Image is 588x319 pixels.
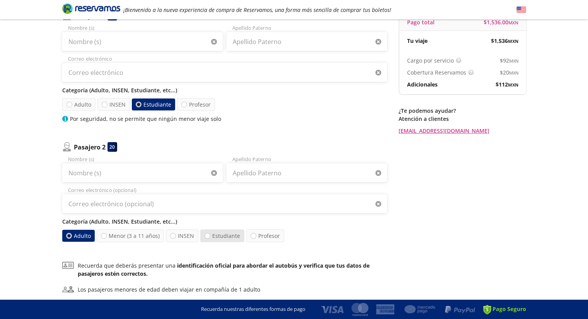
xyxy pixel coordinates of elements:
small: MXN [509,58,518,64]
p: Recuerda nuestras diferentes formas de pago [201,305,305,313]
label: Menor (3 a 11 años) [97,229,164,242]
input: Correo electrónico [62,63,387,82]
p: Cargo por servicio [407,56,454,64]
label: Profesor [246,229,284,242]
p: Por seguridad, no se permite que ningún menor viaje solo [70,115,221,123]
small: MXN [508,82,518,88]
p: ¿Te podemos ayudar? [399,107,526,115]
small: MXN [508,20,518,25]
i: Brand Logo [62,3,120,14]
div: 20 [107,142,117,152]
label: INSEN [97,98,130,111]
p: Pasajero 2 [74,143,106,152]
span: $ 20 [500,68,518,76]
input: Apellido Paterno [227,163,387,183]
label: Adulto [62,230,94,242]
p: Categoría (Adulto, INSEN, Estudiante, etc...) [62,217,387,226]
input: Correo electrónico (opcional) [62,194,387,214]
p: Tu viaje [407,37,428,45]
label: INSEN [166,229,198,242]
span: $ 1,536 [491,37,518,45]
em: ¡Bienvenido a la nueva experiencia de compra de Reservamos, una forma más sencilla de comprar tus... [123,6,391,14]
span: $ 112 [496,80,518,88]
p: Adicionales [407,80,438,88]
small: MXN [508,38,518,44]
p: Categoría (Adulto, INSEN, Estudiante, etc...) [62,86,387,94]
small: MXN [509,70,518,76]
span: $ 92 [500,56,518,64]
button: English [516,5,526,15]
input: Nombre (s) [62,163,223,183]
label: Estudiante [200,229,244,242]
b: identificación oficial para abordar el autobús y verifica que tus datos de pasajeros estén correc... [78,262,370,277]
p: Cobertura Reservamos [407,68,466,76]
input: Apellido Paterno [227,32,387,51]
a: [EMAIL_ADDRESS][DOMAIN_NAME] [399,127,526,135]
a: Brand Logo [62,3,120,17]
input: Nombre (s) [62,32,223,51]
p: Atención a clientes [399,115,526,123]
label: Profesor [177,98,215,111]
p: Pago total [407,18,435,26]
p: Recuerda que deberás presentar una [78,261,387,278]
span: $ 1,536.00 [484,18,518,26]
label: Estudiante [131,98,175,110]
div: Los pasajeros menores de edad deben viajar en compañía de 1 adulto [78,285,260,294]
label: Adulto [62,98,95,111]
